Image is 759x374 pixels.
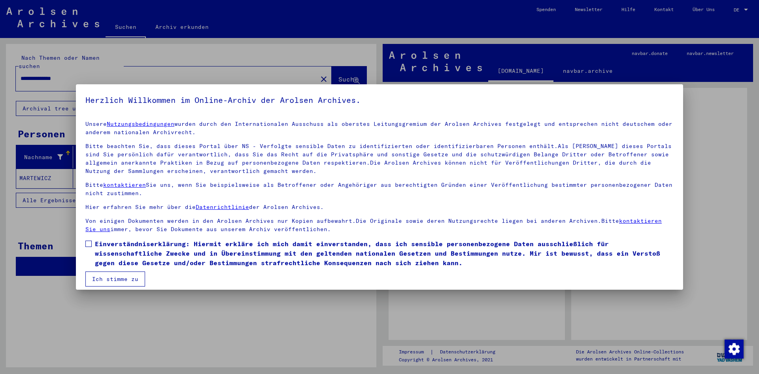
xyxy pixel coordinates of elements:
p: Unsere wurden durch den Internationalen Ausschuss als oberstes Leitungsgremium der Arolsen Archiv... [85,120,674,137]
p: Hier erfahren Sie mehr über die der Arolsen Archives. [85,203,674,211]
a: kontaktieren [103,181,146,188]
a: kontaktieren Sie uns [85,217,662,233]
h5: Herzlich Willkommen im Online-Archiv der Arolsen Archives. [85,94,674,106]
a: Datenrichtlinie [196,203,249,211]
p: Von einigen Dokumenten werden in den Arolsen Archives nur Kopien aufbewahrt.Die Originale sowie d... [85,217,674,234]
p: Bitte Sie uns, wenn Sie beispielsweise als Betroffener oder Angehöriger aus berechtigten Gründen ... [85,181,674,197]
span: Einverständniserklärung: Hiermit erkläre ich mich damit einverstanden, dass ich sensible personen... [95,239,674,268]
div: Zmienić zgodę [724,339,743,358]
img: Zmienić zgodę [725,340,744,359]
a: Nutzungsbedingungen [107,120,174,127]
p: Bitte beachten Sie, dass dieses Portal über NS - Verfolgte sensible Daten zu identifizierten oder... [85,142,674,175]
button: Ich stimme zu [85,271,145,287]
